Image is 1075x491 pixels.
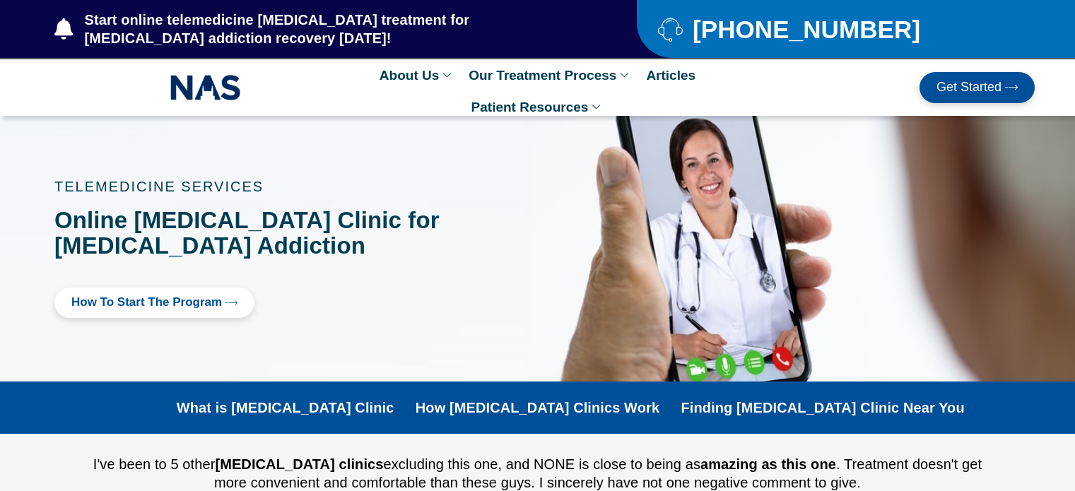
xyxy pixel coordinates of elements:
[54,11,580,47] a: Start online telemedicine [MEDICAL_DATA] treatment for [MEDICAL_DATA] addiction recovery [DATE]!
[658,17,999,42] a: [PHONE_NUMBER]
[681,399,965,416] a: Finding [MEDICAL_DATA] Clinic Near You
[936,81,1001,95] span: Get Started
[920,72,1035,103] a: Get Started
[462,59,639,91] a: Our Treatment Process
[170,71,241,104] img: NAS_email_signature-removebg-preview.png
[54,208,495,259] h1: Online [MEDICAL_DATA] Clinic for [MEDICAL_DATA] Addiction
[700,456,836,472] b: amazing as this one
[372,59,462,91] a: About Us
[71,296,222,309] span: How to Start the program
[416,399,659,416] a: How [MEDICAL_DATA] Clinics Work
[81,11,581,47] span: Start online telemedicine [MEDICAL_DATA] treatment for [MEDICAL_DATA] addiction recovery [DATE]!
[689,20,920,38] span: [PHONE_NUMBER]
[54,179,495,194] p: TELEMEDICINE SERVICES
[177,399,394,416] a: What is [MEDICAL_DATA] Clinic
[464,91,611,123] a: Patient Resources
[639,59,703,91] a: Articles
[54,288,254,318] a: How to Start the program
[215,456,383,472] b: [MEDICAL_DATA] clinics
